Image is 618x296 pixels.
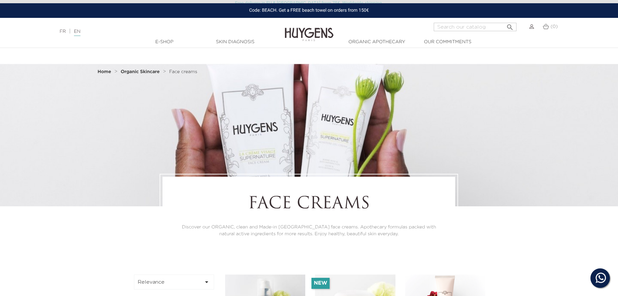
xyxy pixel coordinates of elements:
a: Face creams [169,69,197,74]
img: Huygens [285,17,333,42]
i:  [203,278,211,286]
a: E-Shop [132,39,197,45]
a: Skin Diagnosis [203,39,268,45]
a: Organic Apothecary [345,39,409,45]
li: New [311,278,329,289]
i:  [506,21,514,29]
span: (0) [551,24,558,29]
div: | [56,28,253,35]
strong: Home [98,70,111,74]
input: Search [434,23,516,31]
h1: Face creams [180,195,437,214]
a: Our commitments [415,39,480,45]
button:  [504,21,516,30]
button: Relevance [134,275,214,290]
a: EN [74,29,80,36]
a: Organic Skincare [121,69,161,74]
a: FR [60,29,66,34]
a: Home [98,69,113,74]
strong: Organic Skincare [121,70,160,74]
p: Discover our ORGANIC, clean and Made-in [GEOGRAPHIC_DATA] face creams. Apothecary formulas packed... [180,224,437,238]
